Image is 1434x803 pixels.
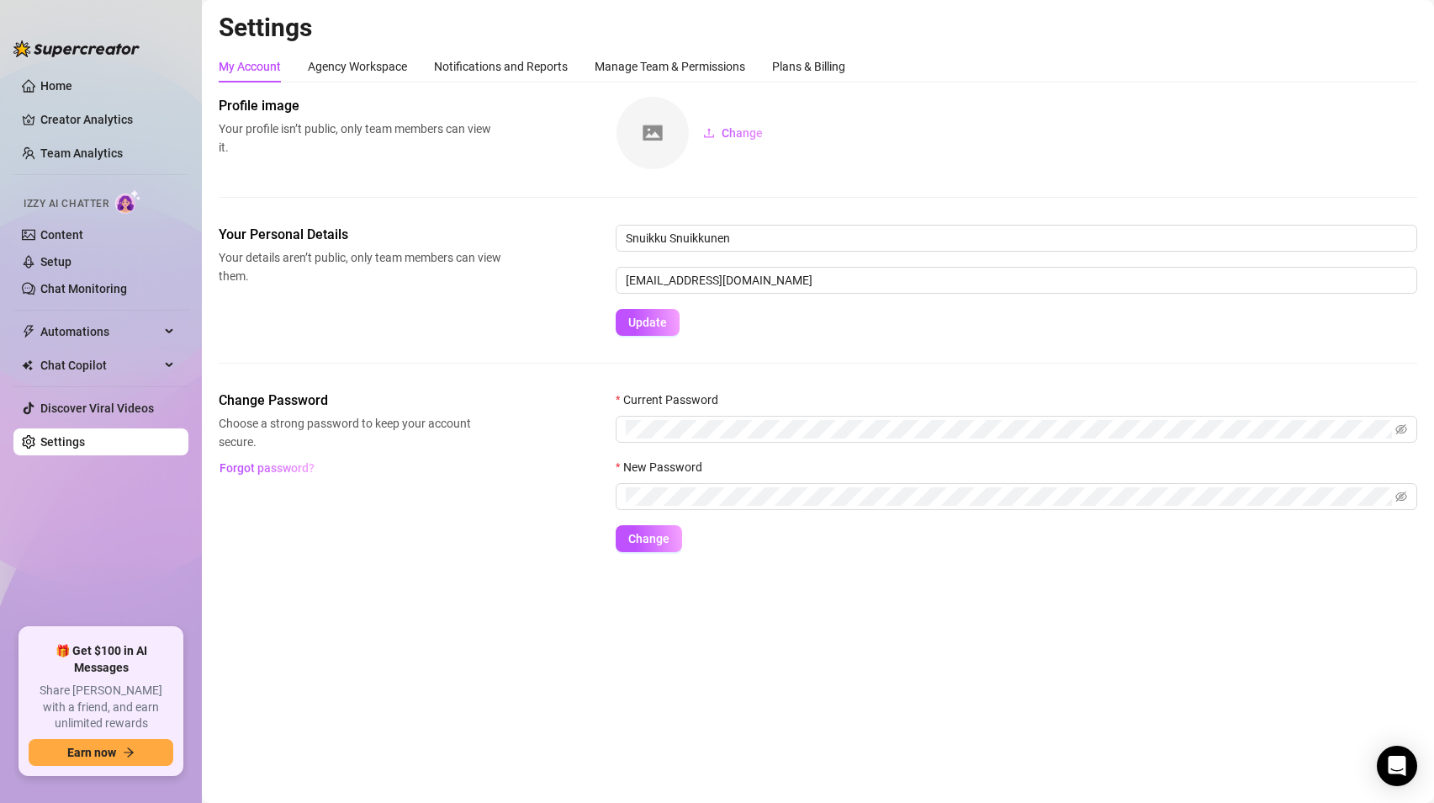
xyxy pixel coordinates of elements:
span: Choose a strong password to keep your account secure. [219,414,501,451]
span: Earn now [67,746,116,759]
span: Forgot password? [220,461,315,475]
span: eye-invisible [1395,423,1407,435]
label: Current Password [616,391,729,409]
span: Your details aren’t public, only team members can view them. [219,248,501,285]
div: Agency Workspace [308,57,407,76]
span: Izzy AI Chatter [24,196,108,212]
input: Current Password [626,420,1392,439]
span: Profile image [219,96,501,116]
button: Forgot password? [219,455,315,481]
div: My Account [219,57,281,76]
h2: Settings [219,12,1417,44]
span: Share [PERSON_NAME] with a friend, and earn unlimited rewards [29,683,173,732]
span: Update [628,316,667,329]
img: Chat Copilot [22,359,33,371]
a: Settings [40,435,85,449]
a: Creator Analytics [40,106,175,133]
a: Home [40,79,72,93]
span: 🎁 Get $100 in AI Messages [29,643,173,676]
span: Automations [40,318,160,345]
div: Plans & Billing [772,57,845,76]
button: Update [616,309,680,336]
img: square-placeholder.png [616,97,689,169]
button: Change [690,120,776,146]
a: Chat Monitoring [40,282,127,295]
div: Manage Team & Permissions [595,57,745,76]
a: Discover Viral Videos [40,401,154,415]
input: Enter new email [616,267,1417,294]
a: Content [40,228,83,242]
label: New Password [616,458,713,476]
img: logo-BBDzfeDw.svg [13,40,140,57]
span: thunderbolt [22,325,35,338]
span: Your Personal Details [219,225,501,245]
span: Change [628,532,669,545]
span: arrow-right [123,747,135,758]
div: Notifications and Reports [434,57,568,76]
button: Earn nowarrow-right [29,739,173,766]
input: Enter name [616,225,1417,252]
div: Open Intercom Messenger [1377,746,1417,786]
span: upload [703,127,715,139]
input: New Password [626,487,1392,506]
a: Setup [40,255,71,269]
span: Chat Copilot [40,352,160,379]
button: Change [616,525,682,552]
span: eye-invisible [1395,491,1407,503]
span: Change Password [219,391,501,411]
img: AI Chatter [115,189,141,214]
a: Team Analytics [40,146,123,160]
span: Change [722,126,763,140]
span: Your profile isn’t public, only team members can view it. [219,120,501,157]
